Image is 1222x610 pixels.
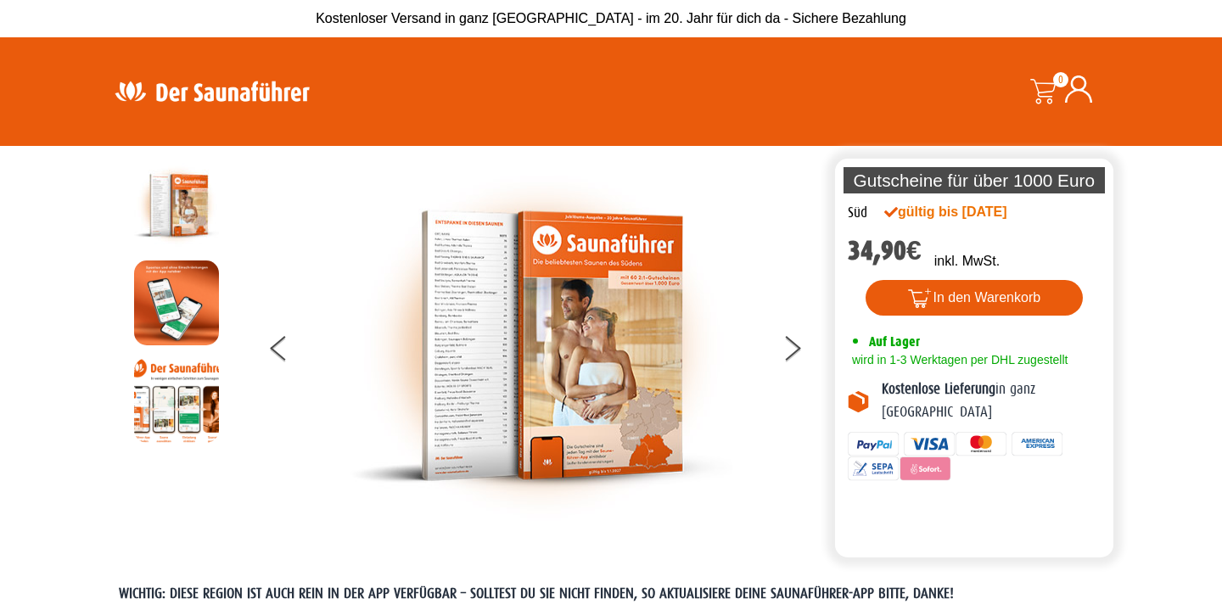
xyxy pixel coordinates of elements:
img: Anleitung7tn [134,358,219,443]
span: Kostenloser Versand in ganz [GEOGRAPHIC_DATA] - im 20. Jahr für dich da - Sichere Bezahlung [316,11,906,25]
img: MOCKUP-iPhone_regional [134,260,219,345]
p: inkl. MwSt. [934,251,1000,271]
span: wird in 1-3 Werktagen per DHL zugestellt [848,353,1068,367]
div: Süd [848,202,867,224]
bdi: 34,90 [848,235,922,266]
p: Gutscheine für über 1000 Euro [844,167,1105,193]
p: in ganz [GEOGRAPHIC_DATA] [882,378,1101,423]
span: WICHTIG: DIESE REGION IST AUCH REIN IN DER APP VERFÜGBAR – SOLLTEST DU SIE NICHT FINDEN, SO AKTUA... [119,585,954,602]
span: Auf Lager [869,333,920,350]
button: In den Warenkorb [866,280,1084,316]
b: Kostenlose Lieferung [882,381,995,397]
span: 0 [1053,72,1068,87]
img: der-saunafuehrer-2025-sued [350,163,732,529]
img: der-saunafuehrer-2025-sued [134,163,219,248]
div: gültig bis [DATE] [884,202,1044,222]
span: € [906,235,922,266]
